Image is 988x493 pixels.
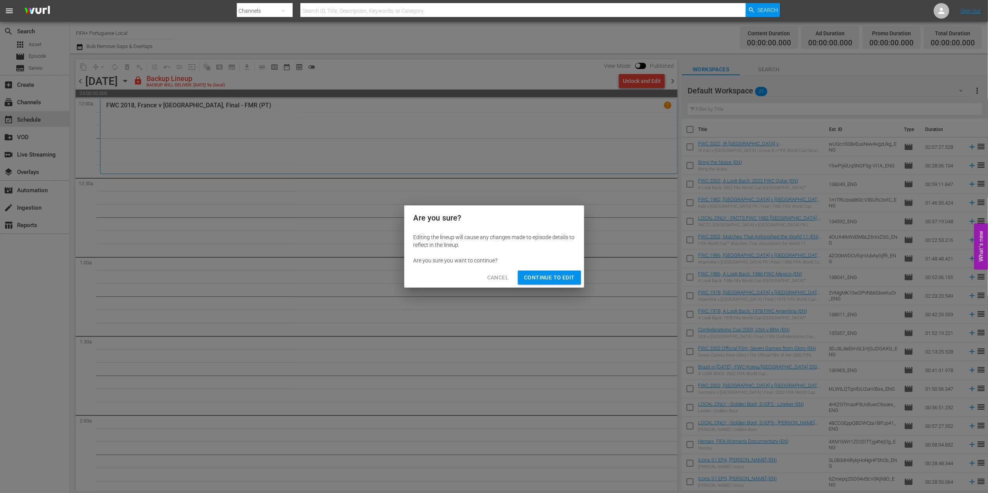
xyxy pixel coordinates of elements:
span: Cancel [487,273,509,283]
img: ans4CAIJ8jUAAAAAAAAAAAAAAAAAAAAAAAAgQb4GAAAAAAAAAAAAAAAAAAAAAAAAJMjXAAAAAAAAAAAAAAAAAAAAAAAAgAT5G... [19,2,56,20]
div: Editing the lineup will cause any changes made to episode details to reflect in the lineup. [414,233,575,249]
button: Open Feedback Widget [974,224,988,270]
button: Continue to Edit [518,271,581,285]
a: Sign Out [960,8,981,14]
span: Search [757,3,778,17]
span: Continue to Edit [524,273,574,283]
span: menu [5,6,14,16]
h2: Are you sure? [414,212,575,224]
button: Cancel [481,271,515,285]
div: Are you sure you want to continue? [414,257,575,264]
